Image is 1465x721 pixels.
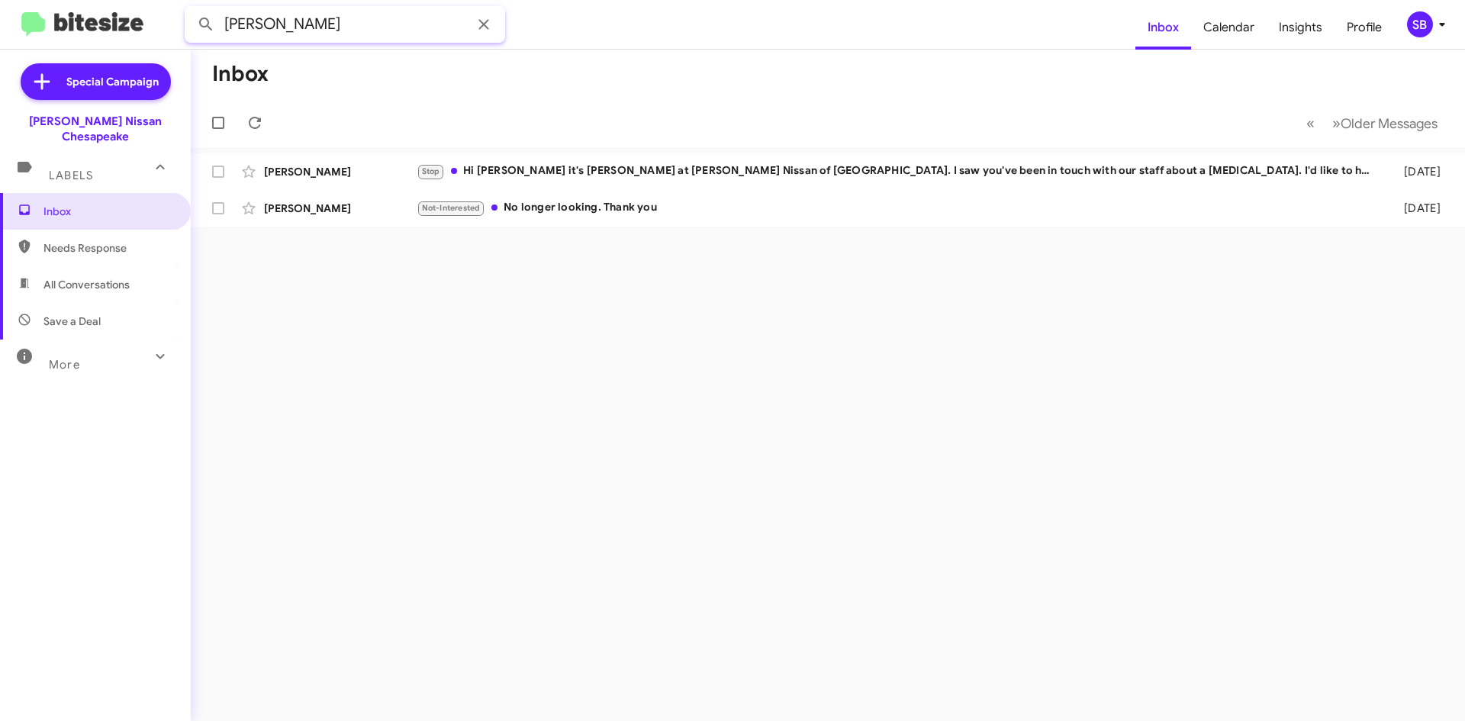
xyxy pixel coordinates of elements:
[1380,201,1453,216] div: [DATE]
[1298,108,1447,139] nav: Page navigation example
[1267,5,1335,50] a: Insights
[43,204,173,219] span: Inbox
[422,203,481,213] span: Not-Interested
[49,358,80,372] span: More
[212,62,269,86] h1: Inbox
[422,166,440,176] span: Stop
[1191,5,1267,50] a: Calendar
[264,201,417,216] div: [PERSON_NAME]
[1341,115,1438,132] span: Older Messages
[1135,5,1191,50] a: Inbox
[1335,5,1394,50] a: Profile
[185,6,505,43] input: Search
[1394,11,1448,37] button: SB
[1306,114,1315,133] span: «
[1323,108,1447,139] button: Next
[417,163,1380,180] div: Hi [PERSON_NAME] it's [PERSON_NAME] at [PERSON_NAME] Nissan of [GEOGRAPHIC_DATA]. I saw you've be...
[43,277,130,292] span: All Conversations
[1380,164,1453,179] div: [DATE]
[1297,108,1324,139] button: Previous
[49,169,93,182] span: Labels
[264,164,417,179] div: [PERSON_NAME]
[43,240,173,256] span: Needs Response
[21,63,171,100] a: Special Campaign
[43,314,101,329] span: Save a Deal
[417,199,1380,217] div: No longer looking. Thank you
[66,74,159,89] span: Special Campaign
[1407,11,1433,37] div: SB
[1332,114,1341,133] span: »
